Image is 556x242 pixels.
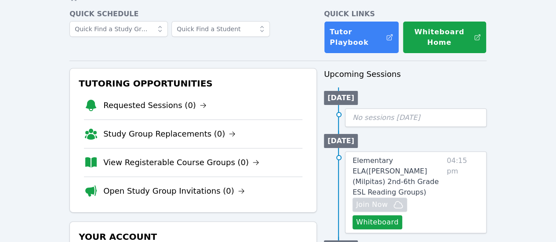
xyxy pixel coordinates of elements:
[69,21,168,37] input: Quick Find a Study Group
[447,155,479,229] span: 04:15 pm
[324,21,399,54] a: Tutor Playbook
[324,134,358,148] li: [DATE]
[103,128,236,140] a: Study Group Replacements (0)
[352,198,407,212] button: Join Now
[324,68,487,80] h3: Upcoming Sessions
[69,9,317,19] h4: Quick Schedule
[103,99,207,112] a: Requested Sessions (0)
[352,155,443,198] a: Elementary ELA([PERSON_NAME] (Milpitas) 2nd-6th Grade ESL Reading Groups)
[77,76,309,91] h3: Tutoring Opportunities
[403,21,487,54] button: Whiteboard Home
[356,199,388,210] span: Join Now
[352,215,402,229] button: Whiteboard
[324,9,487,19] h4: Quick Links
[324,91,358,105] li: [DATE]
[352,113,420,122] span: No sessions [DATE]
[171,21,270,37] input: Quick Find a Student
[103,185,245,197] a: Open Study Group Invitations (0)
[352,156,439,196] span: Elementary ELA ( [PERSON_NAME] (Milpitas) 2nd-6th Grade ESL Reading Groups )
[103,156,259,169] a: View Registerable Course Groups (0)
